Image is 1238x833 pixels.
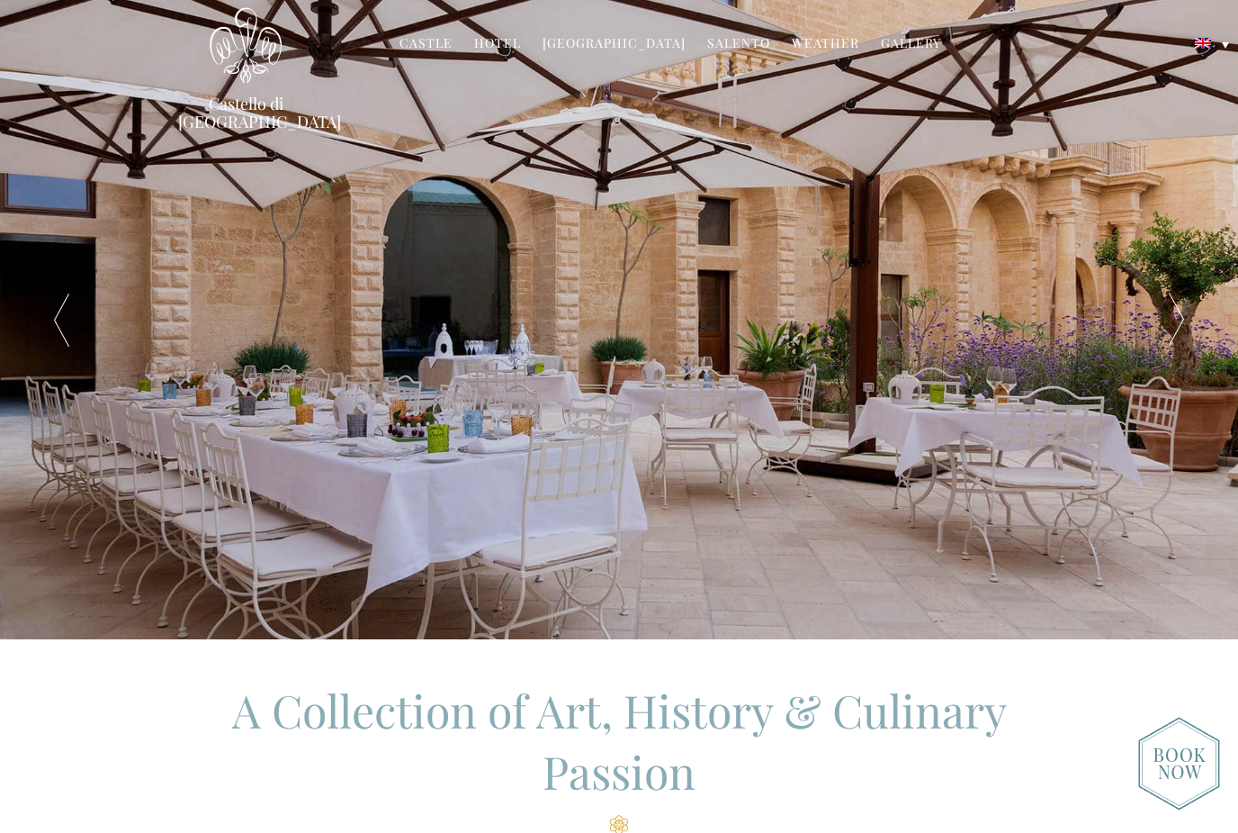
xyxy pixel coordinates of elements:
img: new-booknow.png [1138,717,1220,810]
a: Castle [399,34,453,55]
a: [GEOGRAPHIC_DATA] [543,34,686,55]
a: Gallery [881,34,941,55]
img: Castello di Ugento [210,7,282,84]
a: Hotel [474,34,521,55]
a: Weather [792,34,859,55]
img: English [1195,38,1211,49]
span: A Collection of Art, History & Culinary Passion [232,680,1007,801]
a: Castello di [GEOGRAPHIC_DATA] [178,95,313,131]
a: Salento [707,34,770,55]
